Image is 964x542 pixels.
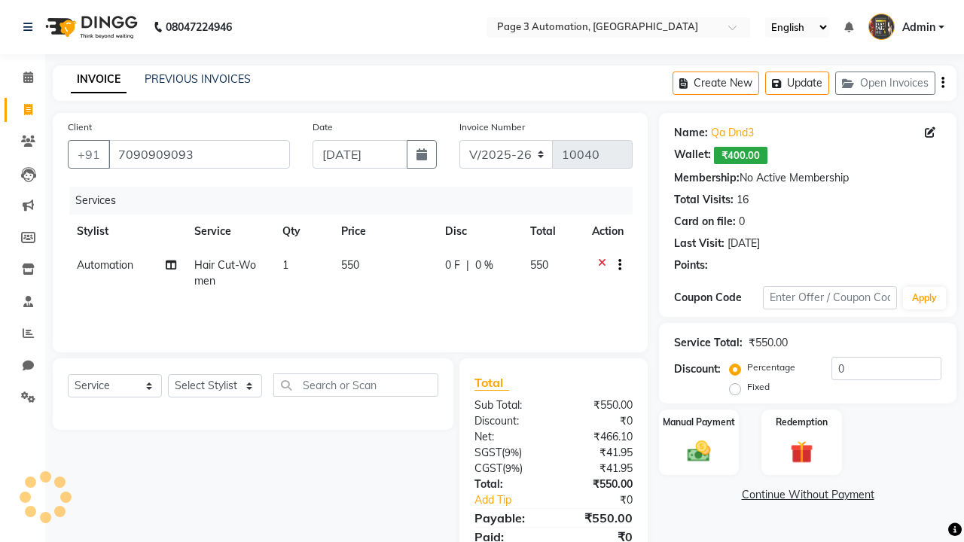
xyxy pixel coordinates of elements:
th: Disc [436,215,521,248]
div: ₹550.00 [554,509,644,527]
button: Apply [903,287,946,309]
span: 9% [505,446,519,458]
div: ₹466.10 [554,429,644,445]
label: Redemption [776,416,828,429]
a: INVOICE [71,66,127,93]
div: ₹550.00 [554,397,644,413]
th: Action [583,215,633,248]
span: 550 [341,258,359,272]
div: Total: [463,477,554,492]
div: ₹41.95 [554,461,644,477]
div: Coupon Code [674,290,763,306]
a: Continue Without Payment [662,487,953,503]
span: Hair Cut-Women [194,258,256,288]
span: SGST [474,446,502,459]
button: Create New [673,72,759,95]
div: Wallet: [674,147,711,164]
div: Points: [674,257,708,273]
label: Fixed [747,380,770,394]
th: Price [332,215,436,248]
div: Discount: [463,413,554,429]
span: 0 F [445,257,460,273]
span: 1 [282,258,288,272]
span: ₹400.00 [714,147,767,164]
th: Total [521,215,583,248]
div: Net: [463,429,554,445]
span: 550 [530,258,548,272]
input: Search or Scan [273,373,438,397]
div: [DATE] [728,236,760,251]
th: Qty [273,215,332,248]
span: 9% [505,462,520,474]
div: ₹0 [569,492,644,508]
div: Service Total: [674,335,743,351]
div: ( ) [463,445,554,461]
a: Add Tip [463,492,569,508]
div: 0 [739,214,745,230]
div: Last Visit: [674,236,725,251]
span: | [466,257,469,273]
button: +91 [68,140,110,169]
label: Percentage [747,361,795,374]
img: Admin [868,14,895,40]
span: CGST [474,461,502,475]
img: _gift.svg [783,438,821,467]
div: ₹41.95 [554,445,644,461]
button: Open Invoices [835,72,935,95]
img: logo [38,6,142,48]
label: Client [68,120,92,134]
div: No Active Membership [674,170,941,186]
th: Stylist [68,215,185,248]
div: ₹550.00 [749,335,788,351]
button: Update [765,72,829,95]
th: Service [185,215,273,248]
div: Services [69,187,644,215]
div: ( ) [463,461,554,477]
label: Invoice Number [459,120,525,134]
a: PREVIOUS INVOICES [145,72,251,86]
img: _cash.svg [680,438,718,464]
div: ₹550.00 [554,477,644,492]
a: Qa Dnd3 [711,125,754,141]
span: 0 % [475,257,493,273]
div: Membership: [674,170,740,186]
span: Total [474,375,509,391]
div: Payable: [463,509,554,527]
span: Automation [77,258,133,272]
div: 16 [737,192,749,208]
label: Date [313,120,333,134]
span: Admin [902,20,935,35]
label: Manual Payment [663,416,735,429]
div: ₹0 [554,413,644,429]
div: Total Visits: [674,192,734,208]
input: Search by Name/Mobile/Email/Code [108,140,290,169]
b: 08047224946 [166,6,232,48]
div: Name: [674,125,708,141]
div: Discount: [674,361,721,377]
div: Sub Total: [463,397,554,413]
input: Enter Offer / Coupon Code [763,286,897,309]
div: Card on file: [674,214,736,230]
